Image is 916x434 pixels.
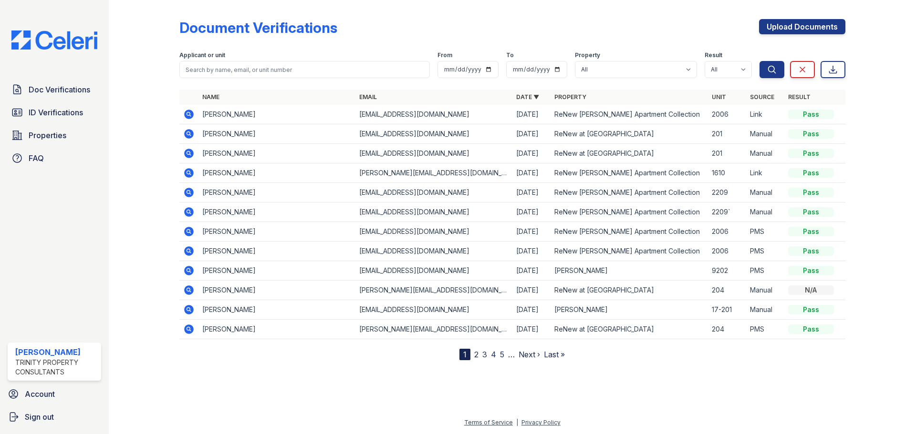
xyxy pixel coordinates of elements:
[746,300,784,320] td: Manual
[198,281,355,300] td: [PERSON_NAME]
[464,419,513,426] a: Terms of Service
[512,242,551,261] td: [DATE]
[551,242,708,261] td: ReNew [PERSON_NAME] Apartment Collection
[708,261,746,281] td: 9202
[788,266,834,275] div: Pass
[512,183,551,202] td: [DATE]
[179,51,225,59] label: Applicant or unit
[198,300,355,320] td: [PERSON_NAME]
[355,105,512,124] td: [EMAIL_ADDRESS][DOMAIN_NAME]
[202,93,219,101] a: Name
[746,281,784,300] td: Manual
[750,93,774,101] a: Source
[482,350,487,359] a: 3
[554,93,586,101] a: Property
[516,93,539,101] a: Date ▼
[746,183,784,202] td: Manual
[8,126,101,145] a: Properties
[506,51,514,59] label: To
[708,300,746,320] td: 17-201
[15,346,97,358] div: [PERSON_NAME]
[29,152,44,164] span: FAQ
[788,110,834,119] div: Pass
[551,202,708,222] td: ReNew [PERSON_NAME] Apartment Collection
[708,163,746,183] td: 1610
[512,105,551,124] td: [DATE]
[788,149,834,158] div: Pass
[746,202,784,222] td: Manual
[788,324,834,334] div: Pass
[708,320,746,339] td: 204
[788,93,811,101] a: Result
[500,350,504,359] a: 5
[788,246,834,256] div: Pass
[198,202,355,222] td: [PERSON_NAME]
[355,242,512,261] td: [EMAIL_ADDRESS][DOMAIN_NAME]
[508,349,515,360] span: …
[708,222,746,242] td: 2006
[746,144,784,163] td: Manual
[491,350,496,359] a: 4
[512,222,551,242] td: [DATE]
[4,30,105,50] img: CE_Logo_Blue-a8612792a0a2168367f1c8372b55b34899dd931a85d93a1a3d3e32e68fde9ad4.png
[15,358,97,377] div: Trinity Property Consultants
[198,183,355,202] td: [PERSON_NAME]
[355,281,512,300] td: [PERSON_NAME][EMAIL_ADDRESS][DOMAIN_NAME]
[359,93,377,101] a: Email
[25,411,54,423] span: Sign out
[437,51,452,59] label: From
[746,222,784,242] td: PMS
[198,320,355,339] td: [PERSON_NAME]
[29,84,90,95] span: Doc Verifications
[788,168,834,178] div: Pass
[746,242,784,261] td: PMS
[198,242,355,261] td: [PERSON_NAME]
[512,144,551,163] td: [DATE]
[759,19,845,34] a: Upload Documents
[355,202,512,222] td: [EMAIL_ADDRESS][DOMAIN_NAME]
[29,107,83,118] span: ID Verifications
[708,144,746,163] td: 201
[708,242,746,261] td: 2006
[788,129,834,139] div: Pass
[551,320,708,339] td: ReNew at [GEOGRAPHIC_DATA]
[788,227,834,236] div: Pass
[29,130,66,141] span: Properties
[512,320,551,339] td: [DATE]
[512,202,551,222] td: [DATE]
[198,261,355,281] td: [PERSON_NAME]
[4,384,105,404] a: Account
[551,222,708,242] td: ReNew [PERSON_NAME] Apartment Collection
[551,261,708,281] td: [PERSON_NAME]
[198,163,355,183] td: [PERSON_NAME]
[8,80,101,99] a: Doc Verifications
[198,105,355,124] td: [PERSON_NAME]
[708,124,746,144] td: 201
[551,124,708,144] td: ReNew at [GEOGRAPHIC_DATA]
[708,202,746,222] td: 2209`
[705,51,722,59] label: Result
[355,320,512,339] td: [PERSON_NAME][EMAIL_ADDRESS][DOMAIN_NAME]
[512,281,551,300] td: [DATE]
[355,183,512,202] td: [EMAIL_ADDRESS][DOMAIN_NAME]
[575,51,600,59] label: Property
[512,261,551,281] td: [DATE]
[519,350,540,359] a: Next ›
[788,305,834,314] div: Pass
[551,163,708,183] td: ReNew [PERSON_NAME] Apartment Collection
[516,419,518,426] div: |
[746,124,784,144] td: Manual
[746,320,784,339] td: PMS
[708,105,746,124] td: 2006
[708,281,746,300] td: 204
[459,349,470,360] div: 1
[544,350,565,359] a: Last »
[25,388,55,400] span: Account
[8,149,101,168] a: FAQ
[551,183,708,202] td: ReNew [PERSON_NAME] Apartment Collection
[788,188,834,197] div: Pass
[355,222,512,242] td: [EMAIL_ADDRESS][DOMAIN_NAME]
[521,419,561,426] a: Privacy Policy
[512,300,551,320] td: [DATE]
[355,300,512,320] td: [EMAIL_ADDRESS][DOMAIN_NAME]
